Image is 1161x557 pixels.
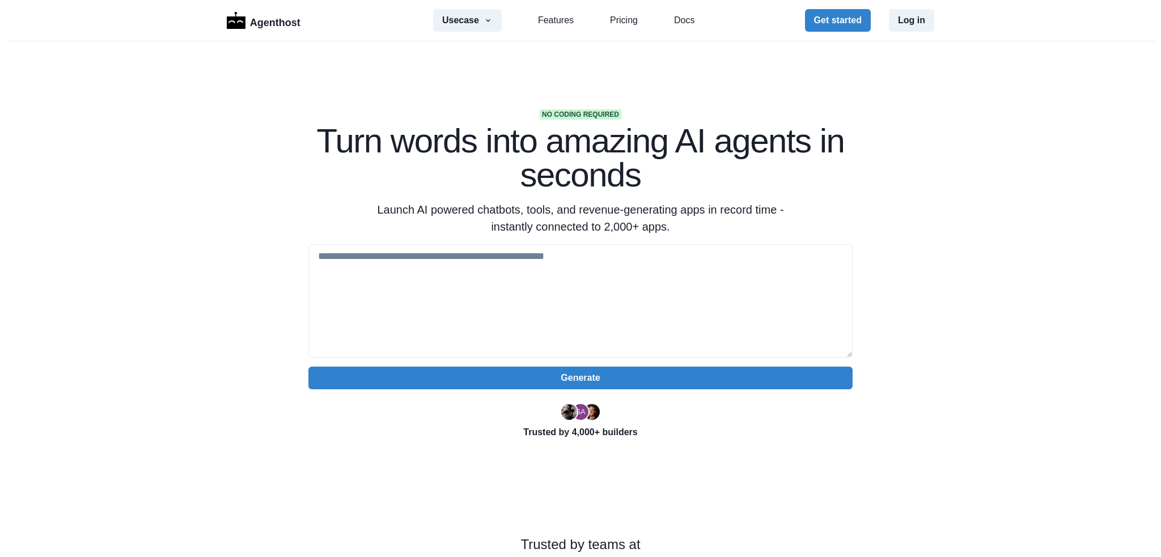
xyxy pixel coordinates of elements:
p: Agenthost [250,11,300,31]
h1: Turn words into amazing AI agents in seconds [308,124,853,192]
a: LogoAgenthost [227,11,300,31]
button: Log in [889,9,934,32]
button: Generate [308,367,853,389]
a: Pricing [610,14,638,27]
button: Get started [805,9,871,32]
p: Trusted by 4,000+ builders [308,426,853,439]
button: Usecase [433,9,502,32]
div: Segun Adebayo [575,409,585,416]
p: Launch AI powered chatbots, tools, and revenue-generating apps in record time - instantly connect... [363,201,798,235]
span: No coding required [540,109,621,120]
img: Ryan Florence [561,404,577,420]
a: Features [538,14,574,27]
p: Trusted by teams at [36,534,1125,555]
img: Logo [227,12,245,29]
img: Kent Dodds [584,404,600,420]
a: Docs [674,14,694,27]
